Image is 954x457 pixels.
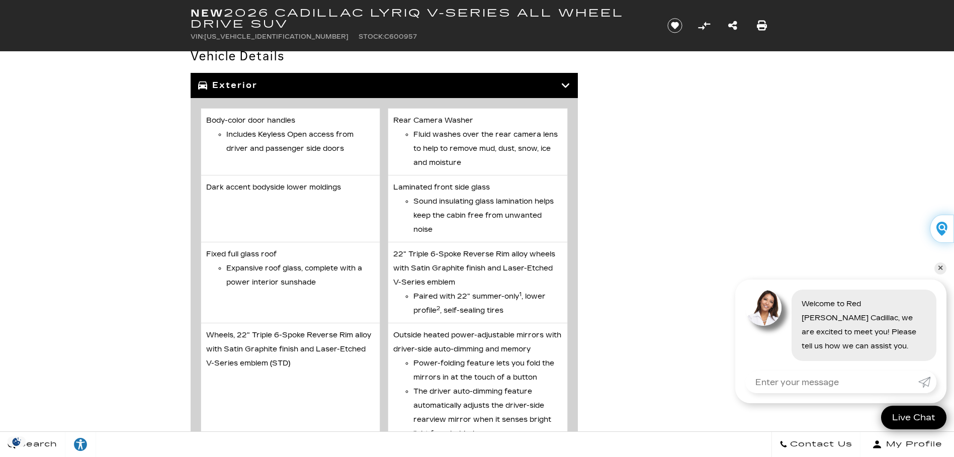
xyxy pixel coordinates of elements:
[204,33,349,40] span: [US_VEHICLE_IDENTIFICATION_NUMBER]
[359,33,384,40] span: Stock:
[792,290,936,361] div: Welcome to Red [PERSON_NAME] Cadillac, we are excited to meet you! Please tell us how we can assi...
[745,371,918,393] input: Enter your message
[191,8,651,30] h1: 2026 Cadillac LYRIQ V-Series All Wheel Drive SUV
[664,18,686,34] button: Save vehicle
[201,175,381,242] li: Dark accent bodyside lower moldings
[226,128,375,156] li: Includes Keyless Open access from driver and passenger side doors
[384,33,417,40] span: C600957
[5,436,28,447] img: Opt-Out Icon
[388,242,568,323] li: 22" Triple 6-Spoke Reverse Rim alloy wheels with Satin Graphite finish and Laser-Etched V-Series ...
[745,290,782,326] img: Agent profile photo
[519,291,522,298] sup: 1
[413,128,562,170] li: Fluid washes over the rear camera lens to help to remove mud, dust, snow, ice and moisture
[191,47,578,65] h2: Vehicle Details
[881,406,946,429] a: Live Chat
[788,437,852,451] span: Contact Us
[388,108,568,175] li: Rear Camera Washer
[198,80,561,90] h3: Exterior
[413,290,562,318] li: Paired with 22" summer-only , lower profile , self-sealing tires
[65,432,96,457] a: Explore your accessibility options
[16,437,57,451] span: Search
[882,437,942,451] span: My Profile
[860,432,954,457] button: Open user profile menu
[757,19,767,33] a: Print this New 2026 Cadillac LYRIQ V-Series All Wheel Drive SUV
[201,242,381,323] li: Fixed full glass roof
[413,356,562,385] li: Power-folding feature lets you fold the mirrors in at the touch of a button
[5,436,28,447] section: Click to Open Cookie Consent Modal
[771,432,860,457] a: Contact Us
[887,412,940,423] span: Live Chat
[388,175,568,242] li: Laminated front side glass
[191,7,224,19] strong: New
[697,18,712,33] button: Compare Vehicle
[437,305,440,312] sup: 2
[413,195,562,237] li: Sound insulating glass lamination helps keep the cabin free from unwanted noise
[191,33,204,40] span: VIN:
[413,385,562,441] li: The driver auto-dimming feature automatically adjusts the driver-side rearview mirror when it sen...
[201,108,381,175] li: Body-color door handles
[728,19,737,33] a: Share this New 2026 Cadillac LYRIQ V-Series All Wheel Drive SUV
[918,371,936,393] a: Submit
[226,261,375,290] li: Expansive roof glass, complete with a power interior sunshade
[65,437,96,452] div: Explore your accessibility options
